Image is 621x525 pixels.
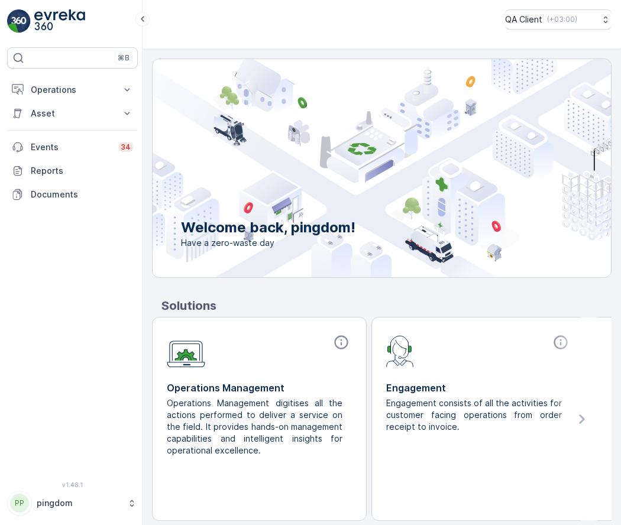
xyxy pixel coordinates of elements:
a: Documents [7,183,138,206]
p: Documents [31,189,133,200]
p: Welcome back, pingdom! [181,218,355,237]
p: ( +03:00 ) [547,15,577,24]
p: Events [31,141,111,153]
a: Events34 [7,135,138,159]
button: Asset [7,102,138,125]
span: v 1.48.1 [7,481,138,488]
p: Solutions [161,297,612,315]
a: Reports [7,159,138,183]
p: Operations Management digitises all the actions performed to deliver a service on the field. It p... [167,397,342,456]
p: ⌘B [118,53,130,63]
button: Operations [7,78,138,102]
button: PPpingdom [7,491,138,516]
img: logo_light-DOdMpM7g.png [34,9,85,33]
p: Operations Management [167,381,352,395]
p: pingdom [37,497,121,509]
p: Operations [31,84,114,96]
img: module-icon [167,334,205,368]
p: Asset [31,108,114,119]
button: QA Client(+03:00) [505,9,612,30]
p: Engagement consists of all the activities for customer facing operations from order receipt to in... [386,397,562,433]
p: Engagement [386,381,571,395]
img: module-icon [386,334,414,367]
p: QA Client [505,14,542,25]
div: PP [10,494,29,513]
img: logo [7,9,31,33]
img: city illustration [99,59,611,277]
p: 34 [121,142,131,152]
p: Reports [31,165,133,177]
span: Have a zero-waste day [181,237,355,249]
